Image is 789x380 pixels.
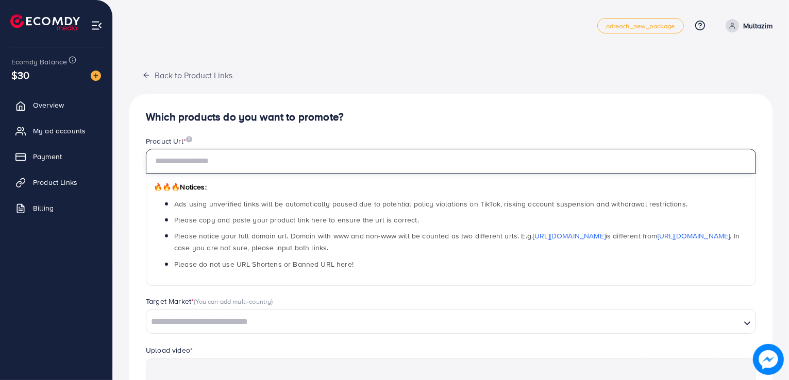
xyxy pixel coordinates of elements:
a: [URL][DOMAIN_NAME] [658,231,730,241]
div: Search for option [146,309,756,334]
img: image [753,344,784,375]
button: Back to Product Links [129,64,245,86]
span: Ads using unverified links will be automatically paused due to potential policy violations on Tik... [174,199,687,209]
input: Search for option [147,314,740,330]
span: Overview [33,100,64,110]
a: Overview [8,95,105,115]
a: Product Links [8,172,105,193]
a: adreach_new_package [597,18,684,33]
label: Target Market [146,296,273,306]
img: menu [91,20,103,31]
label: Product Url [146,136,192,146]
span: Please copy and paste your product link here to ensure the url is correct. [174,215,419,225]
span: adreach_new_package [606,23,675,29]
span: Payment [33,151,62,162]
span: 🔥🔥🔥 [154,182,180,192]
a: Billing [8,198,105,218]
span: (You can add multi-country) [194,297,273,306]
img: image [186,136,192,143]
span: Please notice your full domain url. Domain with www and non-www will be counted as two different ... [174,231,740,253]
label: Upload video [146,345,193,355]
a: [URL][DOMAIN_NAME] [533,231,606,241]
a: Multazim [721,19,773,32]
span: $30 [11,67,29,82]
h4: Which products do you want to promote? [146,111,756,124]
span: My ad accounts [33,126,86,136]
span: Ecomdy Balance [11,57,67,67]
span: Billing [33,203,54,213]
img: image [91,71,101,81]
p: Multazim [743,20,773,32]
a: Payment [8,146,105,167]
span: Product Links [33,177,77,187]
span: Notices: [154,182,207,192]
span: Please do not use URL Shortens or Banned URL here! [174,259,354,269]
img: logo [10,14,80,30]
a: My ad accounts [8,120,105,141]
